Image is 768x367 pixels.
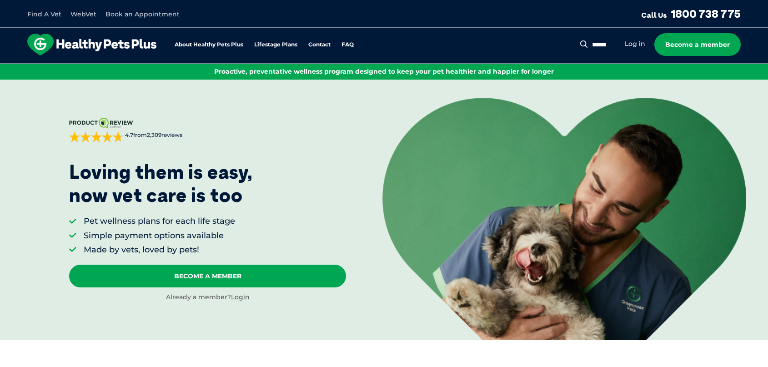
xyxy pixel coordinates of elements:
[69,293,346,302] div: Already a member?
[175,42,243,48] a: About Healthy Pets Plus
[641,7,741,20] a: Call Us1800 738 775
[27,34,156,55] img: hpp-logo
[254,42,297,48] a: Lifestage Plans
[69,118,346,142] a: 4.7from2,309reviews
[147,131,182,138] span: 2,309 reviews
[70,10,96,18] a: WebVet
[105,10,180,18] a: Book an Appointment
[69,161,253,206] p: Loving them is easy, now vet care is too
[341,42,354,48] a: FAQ
[125,131,133,138] strong: 4.7
[214,67,554,75] span: Proactive, preventative wellness program designed to keep your pet healthier and happier for longer
[231,293,250,301] a: Login
[27,10,61,18] a: Find A Vet
[625,40,645,48] a: Log in
[641,10,667,20] span: Call Us
[654,33,741,56] a: Become a member
[308,42,331,48] a: Contact
[69,131,124,142] div: 4.7 out of 5 stars
[84,216,235,227] li: Pet wellness plans for each life stage
[382,98,746,340] img: <p>Loving them is easy, <br /> now vet care is too</p>
[84,230,235,241] li: Simple payment options available
[69,265,346,287] a: Become A Member
[124,131,182,139] span: from
[578,40,590,49] button: Search
[84,244,235,256] li: Made by vets, loved by pets!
